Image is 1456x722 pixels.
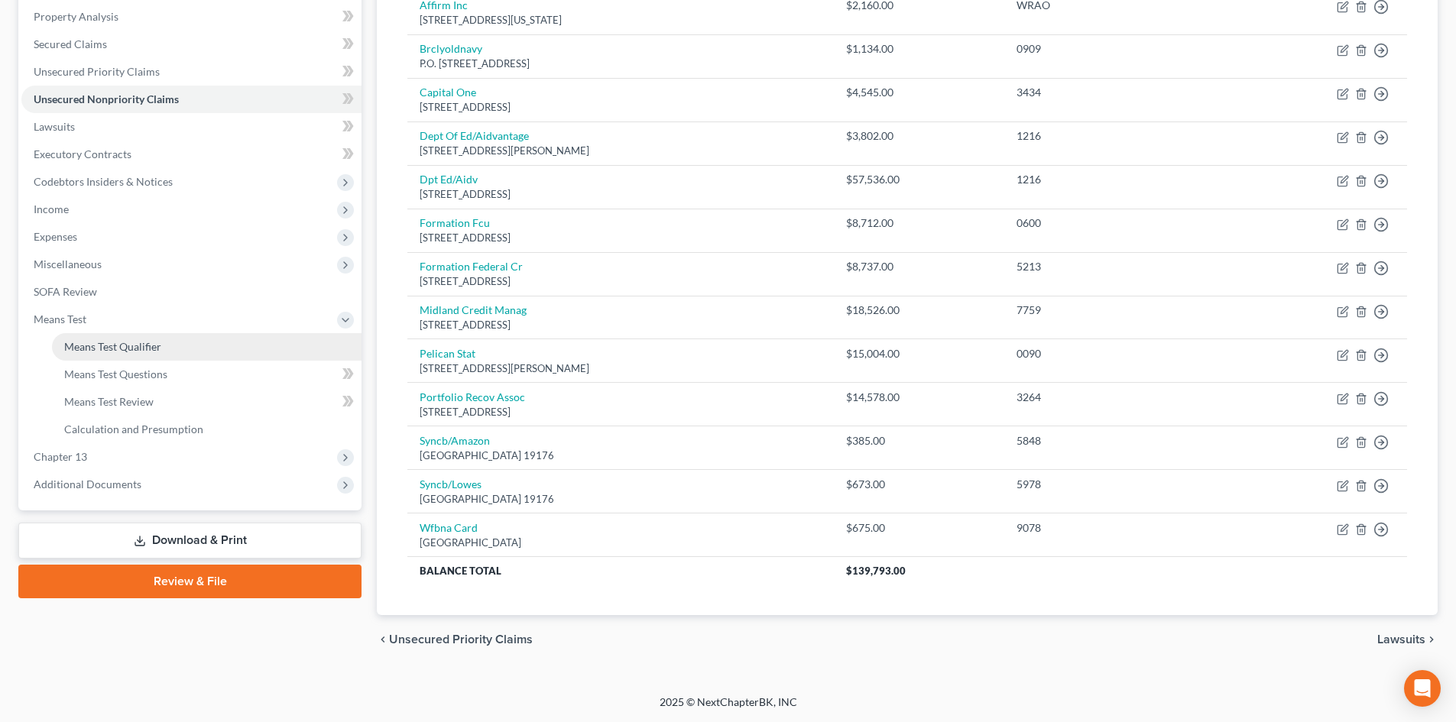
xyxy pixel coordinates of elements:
a: Midland Credit Manag [420,303,527,316]
div: 0090 [1017,346,1214,361]
div: Open Intercom Messenger [1404,670,1441,707]
div: $675.00 [846,520,993,536]
div: 3434 [1017,85,1214,100]
div: $385.00 [846,433,993,448]
th: Balance Total [407,557,833,584]
span: Means Test Review [64,395,154,408]
a: Review & File [18,565,362,598]
a: Pelican Stat [420,347,475,360]
div: $1,134.00 [846,41,993,57]
a: Secured Claims [21,31,362,58]
div: [GEOGRAPHIC_DATA] 19176 [420,492,821,507]
div: [STREET_ADDRESS] [420,405,821,419]
span: Executory Contracts [34,147,131,160]
div: [STREET_ADDRESS][PERSON_NAME] [420,361,821,376]
div: 9078 [1017,520,1214,536]
span: Unsecured Nonpriority Claims [34,92,179,105]
i: chevron_left [377,633,389,646]
span: Income [34,202,69,215]
div: [STREET_ADDRESS] [420,274,821,289]
div: 7759 [1017,303,1214,318]
div: 5213 [1017,259,1214,274]
a: Property Analysis [21,3,362,31]
div: 0909 [1017,41,1214,57]
a: Calculation and Presumption [52,416,362,443]
a: Syncb/Amazon [420,434,490,447]
button: Lawsuits chevron_right [1377,633,1438,646]
div: $57,536.00 [846,172,993,187]
div: P.O. [STREET_ADDRESS] [420,57,821,71]
div: $18,526.00 [846,303,993,318]
span: Lawsuits [34,120,75,133]
a: Portfolio Recov Assoc [420,390,525,403]
a: Unsecured Nonpriority Claims [21,86,362,113]
a: Dept Of Ed/Aidvantage [420,129,529,142]
span: Additional Documents [34,478,141,491]
span: SOFA Review [34,285,97,298]
span: Secured Claims [34,37,107,50]
div: 2025 © NextChapterBK, INC [293,694,1164,722]
span: $139,793.00 [846,565,906,577]
a: SOFA Review [21,278,362,306]
span: Calculation and Presumption [64,423,203,435]
div: 1216 [1017,172,1214,187]
span: Expenses [34,230,77,243]
a: Dpt Ed/Aidv [420,173,478,186]
a: Formation Federal Cr [420,260,523,273]
a: Means Test Qualifier [52,333,362,361]
div: 5848 [1017,433,1214,448]
a: Means Test Questions [52,361,362,388]
a: Download & Print [18,523,362,558]
span: Means Test Questions [64,367,167,380]
a: Unsecured Priority Claims [21,58,362,86]
div: $8,737.00 [846,259,993,274]
div: $14,578.00 [846,390,993,405]
span: Means Test [34,312,86,325]
div: [STREET_ADDRESS][US_STATE] [420,13,821,28]
span: Chapter 13 [34,450,87,463]
div: [STREET_ADDRESS] [420,187,821,202]
div: [GEOGRAPHIC_DATA] [420,536,821,550]
div: $15,004.00 [846,346,993,361]
div: [STREET_ADDRESS] [420,231,821,245]
i: chevron_right [1425,633,1438,646]
span: Means Test Qualifier [64,340,161,353]
span: Unsecured Priority Claims [389,633,533,646]
div: 3264 [1017,390,1214,405]
span: Unsecured Priority Claims [34,65,160,78]
span: Codebtors Insiders & Notices [34,175,173,188]
button: chevron_left Unsecured Priority Claims [377,633,533,646]
span: Lawsuits [1377,633,1425,646]
span: Miscellaneous [34,257,102,270]
div: [STREET_ADDRESS][PERSON_NAME] [420,144,821,158]
a: Capital One [420,86,476,99]
div: $673.00 [846,477,993,492]
div: 1216 [1017,128,1214,144]
div: $8,712.00 [846,215,993,231]
div: [GEOGRAPHIC_DATA] 19176 [420,448,821,463]
a: Executory Contracts [21,141,362,168]
div: [STREET_ADDRESS] [420,318,821,332]
a: Syncb/Lowes [420,478,482,491]
span: Property Analysis [34,10,118,23]
a: Wfbna Card [420,521,478,534]
div: 5978 [1017,477,1214,492]
div: [STREET_ADDRESS] [420,100,821,115]
div: $4,545.00 [846,85,993,100]
div: $3,802.00 [846,128,993,144]
a: Lawsuits [21,113,362,141]
a: Formation Fcu [420,216,490,229]
a: Brclyoldnavy [420,42,482,55]
div: 0600 [1017,215,1214,231]
a: Means Test Review [52,388,362,416]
